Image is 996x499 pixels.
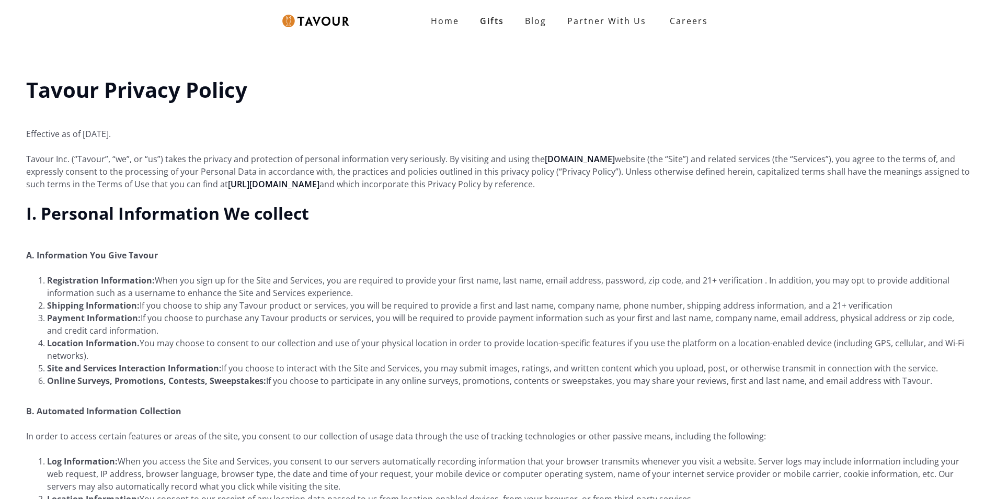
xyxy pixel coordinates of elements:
strong: Site and Services Interaction Information: [47,362,222,374]
strong: Payment Information: [47,312,141,324]
strong: Shipping Information: [47,300,140,311]
p: In order to access certain features or areas of the site, you consent to our collection of usage ... [26,430,970,443]
strong: A. Information You Give Tavour [26,249,158,261]
strong: Home [431,15,459,27]
strong: Location Information. [47,337,140,349]
strong: Tavour Privacy Policy [26,75,247,104]
strong: I. Personal Information We collect [26,202,309,224]
a: Partner With Us [557,10,657,31]
p: Effective as of [DATE]. [26,115,970,140]
li: If you choose to interact with the Site and Services, you may submit images, ratings, and written... [47,362,970,375]
strong: Careers [670,10,708,31]
strong: Registration Information: [47,275,155,286]
li: If you choose to participate in any online surveys, promotions, contents or sweepstakes, you may ... [47,375,970,387]
a: Gifts [470,10,514,31]
a: Careers [657,6,716,36]
li: If you choose to ship any Tavour product or services, you will be required to provide a first and... [47,299,970,312]
strong: Online Surveys, Promotions, Contests, Sweepstakes: [47,375,266,387]
li: When you access the Site and Services, you consent to our servers automatically recording informa... [47,455,970,493]
li: If you choose to purchase any Tavour products or services, you will be required to provide paymen... [47,312,970,337]
a: [URL][DOMAIN_NAME] [228,178,319,190]
a: Blog [514,10,557,31]
strong: Log Information: [47,456,118,467]
strong: B. Automated Information Collection [26,405,181,417]
a: [DOMAIN_NAME] [545,153,615,165]
p: Tavour Inc. (“Tavour”, “we”, or “us”) takes the privacy and protection of personal information ve... [26,153,970,190]
li: You may choose to consent to our collection and use of your physical location in order to provide... [47,337,970,362]
li: When you sign up for the Site and Services, you are required to provide your first name, last nam... [47,274,970,299]
a: Home [420,10,470,31]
